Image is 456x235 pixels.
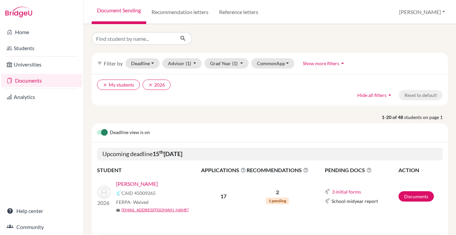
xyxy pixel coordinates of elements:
a: Documents [1,74,82,87]
span: Show more filters [303,61,339,66]
img: Common App logo [325,189,330,194]
button: clearMy students [97,80,140,90]
button: CommonApp [251,58,295,69]
img: Common App logo [116,191,121,196]
p: 2 [247,188,308,196]
th: ACTION [398,166,443,174]
button: Show more filtersarrow_drop_up [297,58,352,69]
a: [PERSON_NAME] [116,180,158,188]
img: Al Homouz, Mohammad [97,186,111,199]
button: 3 initial forms [332,188,361,196]
span: - Waived [130,199,149,205]
i: clear [148,83,153,87]
sup: th [159,149,164,155]
th: STUDENT [97,166,201,174]
a: Documents [398,191,434,202]
a: Analytics [1,90,82,104]
a: Home [1,25,82,39]
span: Filter by [104,60,123,67]
button: Grad Year(1) [204,58,249,69]
button: Deadline [125,58,160,69]
button: Hide all filtersarrow_drop_up [352,90,399,100]
button: Advisor(1) [162,58,202,69]
button: Reset to default [399,90,443,100]
a: Universities [1,58,82,71]
i: arrow_drop_up [339,60,346,67]
i: clear [103,83,107,87]
p: 2026 [97,199,111,207]
a: Students [1,41,82,55]
img: Bridge-U [5,7,32,17]
h5: Upcoming deadline [97,148,443,160]
span: School midyear report [332,198,378,205]
button: clear2026 [143,80,171,90]
span: Hide all filters [357,92,386,98]
a: [EMAIL_ADDRESS][DOMAIN_NAME] [121,207,189,213]
span: RECOMMENDATIONS [247,166,308,174]
span: students on page 1 [404,114,448,121]
span: CAID 45009265 [121,190,156,197]
i: filter_list [97,61,102,66]
a: Community [1,220,82,234]
span: 1 pending [266,198,289,204]
span: (1) [186,61,191,66]
span: mail [116,208,120,212]
b: 15 [DATE] [153,150,182,157]
strong: 1-20 of 48 [382,114,404,121]
button: [PERSON_NAME] [396,6,448,18]
span: FERPA [116,199,149,206]
input: Find student by name... [92,32,175,45]
span: APPLICATIONS [201,166,246,174]
b: 17 [220,193,226,199]
a: Help center [1,204,82,218]
span: PENDING DOCS [325,166,398,174]
span: Deadline view is on [110,129,150,137]
img: Common App logo [325,198,330,204]
i: arrow_drop_up [386,92,393,98]
span: (1) [232,61,238,66]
